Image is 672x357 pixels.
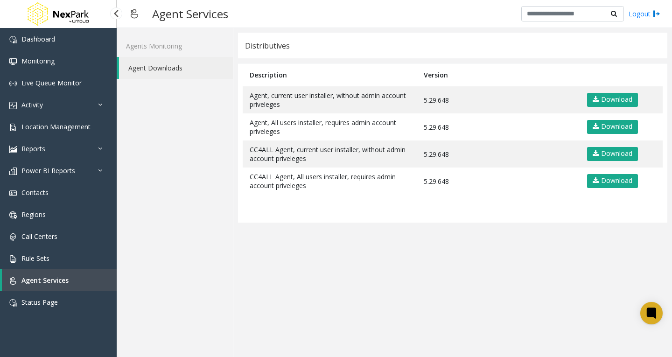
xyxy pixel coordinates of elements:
img: 'icon' [9,36,17,43]
a: Agents Monitoring [117,35,233,57]
img: 'icon' [9,211,17,219]
span: Contacts [21,188,49,197]
span: Reports [21,144,45,153]
td: 5.29.648 [417,140,579,168]
a: Logout [629,9,660,19]
h3: Agent Services [147,2,233,25]
img: 'icon' [9,255,17,263]
span: Live Queue Monitor [21,78,82,87]
img: 'icon' [9,168,17,175]
img: 'icon' [9,299,17,307]
a: Download [587,147,638,161]
img: 'icon' [9,189,17,197]
td: 5.29.648 [417,168,579,195]
img: 'icon' [9,80,17,87]
img: 'icon' [9,124,17,131]
td: 5.29.648 [417,86,579,113]
a: Agent Downloads [119,57,233,79]
span: Dashboard [21,35,55,43]
span: Monitoring [21,56,55,65]
span: Status Page [21,298,58,307]
span: Activity [21,100,43,109]
a: Download [587,174,638,188]
img: 'icon' [9,102,17,109]
td: Agent, All users installer, requires admin account priveleges [243,113,417,140]
img: 'icon' [9,58,17,65]
span: Power BI Reports [21,166,75,175]
a: Agent Services [2,269,117,291]
td: Agent, current user installer, without admin account priveleges [243,86,417,113]
span: Regions [21,210,46,219]
span: Location Management [21,122,91,131]
img: logout [653,9,660,19]
span: Agent Services [21,276,69,285]
a: Download [587,93,638,107]
th: Version [417,63,579,86]
img: 'icon' [9,146,17,153]
th: Description [243,63,417,86]
td: CC4ALL Agent, current user installer, without admin account priveleges [243,140,417,168]
td: 5.29.648 [417,113,579,140]
td: CC4ALL Agent, All users installer, requires admin account priveleges [243,168,417,195]
span: Rule Sets [21,254,49,263]
div: Distributives [245,40,290,52]
img: 'icon' [9,277,17,285]
a: Download [587,120,638,134]
img: pageIcon [126,2,143,25]
img: 'icon' [9,233,17,241]
span: Call Centers [21,232,57,241]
